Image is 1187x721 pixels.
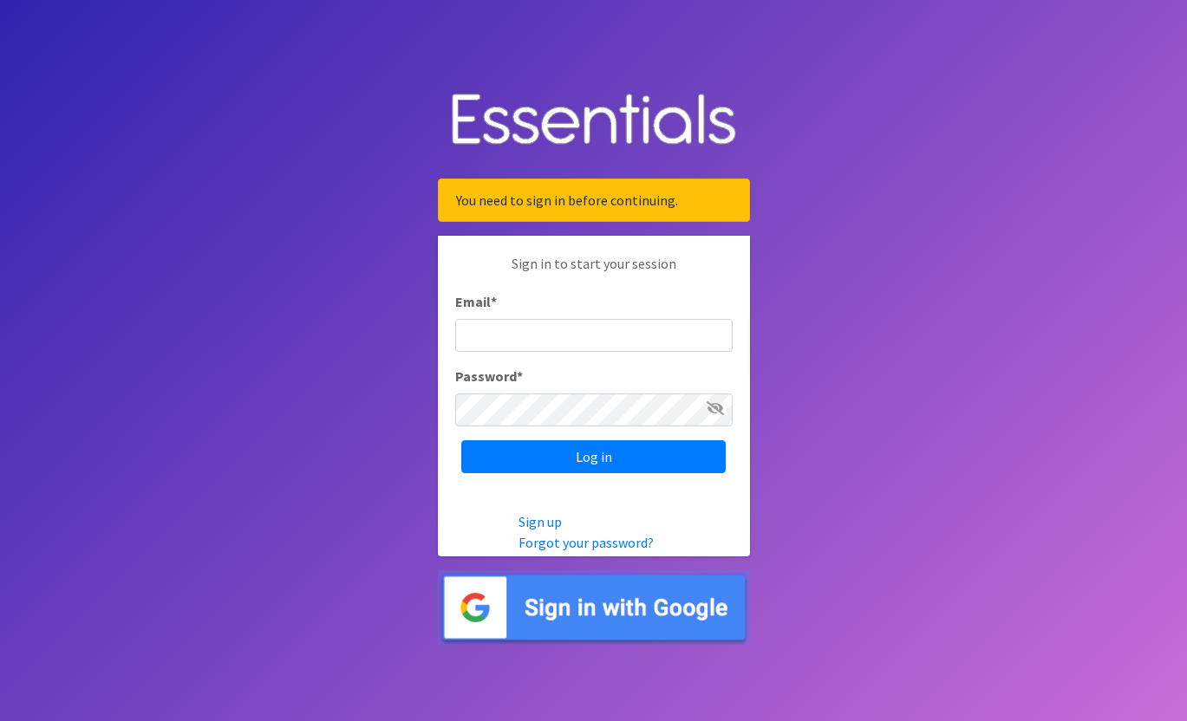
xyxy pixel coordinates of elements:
label: Email [455,291,497,312]
a: Forgot your password? [518,534,654,551]
img: Sign in with Google [438,570,750,646]
abbr: required [491,293,497,310]
p: Sign in to start your session [455,253,733,291]
div: You need to sign in before continuing. [438,179,750,222]
abbr: required [517,367,523,385]
input: Log in [461,440,726,473]
label: Password [455,366,523,386]
img: Human Essentials [438,76,750,166]
a: Sign up [518,513,562,530]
